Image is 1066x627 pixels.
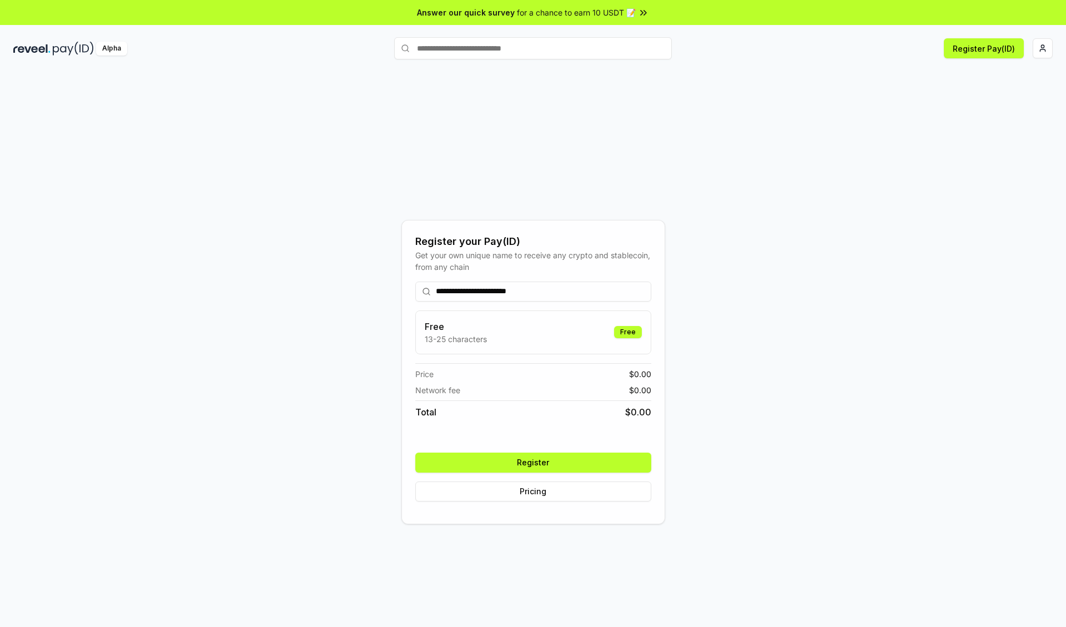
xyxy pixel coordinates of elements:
[614,326,642,338] div: Free
[96,42,127,56] div: Alpha
[415,249,651,273] div: Get your own unique name to receive any crypto and stablecoin, from any chain
[53,42,94,56] img: pay_id
[415,234,651,249] div: Register your Pay(ID)
[13,42,51,56] img: reveel_dark
[425,320,487,333] h3: Free
[517,7,636,18] span: for a chance to earn 10 USDT 📝
[415,405,436,419] span: Total
[417,7,515,18] span: Answer our quick survey
[944,38,1024,58] button: Register Pay(ID)
[629,368,651,380] span: $ 0.00
[415,481,651,501] button: Pricing
[629,384,651,396] span: $ 0.00
[625,405,651,419] span: $ 0.00
[415,453,651,473] button: Register
[425,333,487,345] p: 13-25 characters
[415,384,460,396] span: Network fee
[415,368,434,380] span: Price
